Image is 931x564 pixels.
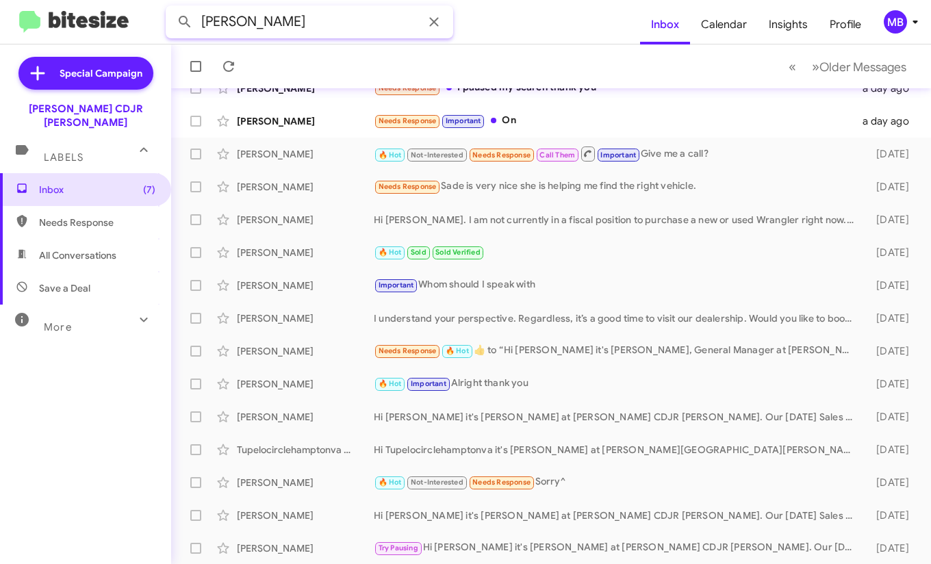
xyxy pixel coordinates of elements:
[379,346,437,355] span: Needs Response
[863,311,921,325] div: [DATE]
[789,58,796,75] span: «
[237,443,374,457] div: Tupelocirclehamptonva [PERSON_NAME]
[39,281,90,295] span: Save a Deal
[411,478,463,487] span: Not-Interested
[863,509,921,522] div: [DATE]
[446,346,469,355] span: 🔥 Hot
[863,344,921,358] div: [DATE]
[237,114,374,128] div: [PERSON_NAME]
[539,151,575,159] span: Call Them
[863,180,921,194] div: [DATE]
[374,145,863,162] div: Give me a call?
[863,147,921,161] div: [DATE]
[863,246,921,259] div: [DATE]
[44,321,72,333] span: More
[804,53,915,81] button: Next
[237,344,374,358] div: [PERSON_NAME]
[863,410,921,424] div: [DATE]
[640,5,690,44] a: Inbox
[411,379,446,388] span: Important
[374,474,863,490] div: Sorry^
[374,509,863,522] div: Hi [PERSON_NAME] it's [PERSON_NAME] at [PERSON_NAME] CDJR [PERSON_NAME]. Our [DATE] Sales Event s...
[863,279,921,292] div: [DATE]
[472,151,531,159] span: Needs Response
[374,343,863,359] div: ​👍​ to “ Hi [PERSON_NAME] it's [PERSON_NAME], General Manager at [PERSON_NAME] CDJR [PERSON_NAME]...
[237,509,374,522] div: [PERSON_NAME]
[812,58,819,75] span: »
[39,248,116,262] span: All Conversations
[143,183,155,196] span: (7)
[18,57,153,90] a: Special Campaign
[39,216,155,229] span: Needs Response
[39,183,155,196] span: Inbox
[379,281,414,290] span: Important
[863,541,921,555] div: [DATE]
[758,5,819,44] a: Insights
[237,377,374,391] div: [PERSON_NAME]
[379,543,418,552] span: Try Pausing
[863,114,921,128] div: a day ago
[166,5,453,38] input: Search
[60,66,142,80] span: Special Campaign
[379,379,402,388] span: 🔥 Hot
[374,311,863,325] div: I understand your perspective. Regardless, it’s a good time to visit our dealership. Would you li...
[411,248,426,257] span: Sold
[237,246,374,259] div: [PERSON_NAME]
[237,410,374,424] div: [PERSON_NAME]
[435,248,481,257] span: Sold Verified
[819,60,906,75] span: Older Messages
[374,443,863,457] div: Hi Tupelocirclehamptonva it's [PERSON_NAME] at [PERSON_NAME][GEOGRAPHIC_DATA][PERSON_NAME]. Our [...
[374,113,863,129] div: On
[237,147,374,161] div: [PERSON_NAME]
[237,476,374,489] div: [PERSON_NAME]
[690,5,758,44] a: Calendar
[379,116,437,125] span: Needs Response
[781,53,915,81] nav: Page navigation example
[44,151,84,164] span: Labels
[237,180,374,194] div: [PERSON_NAME]
[872,10,916,34] button: MB
[863,81,921,95] div: a day ago
[411,151,463,159] span: Not-Interested
[374,213,863,227] div: Hi [PERSON_NAME]. I am not currently in a fiscal position to purchase a new or used Wrangler righ...
[780,53,804,81] button: Previous
[374,179,863,194] div: Sade is very nice she is helping me find the right vehicle.
[863,377,921,391] div: [DATE]
[374,540,863,556] div: Hi [PERSON_NAME] it's [PERSON_NAME] at [PERSON_NAME] CDJR [PERSON_NAME]. Our [DATE] Sales Event s...
[374,277,863,293] div: Whom should I speak with
[237,81,374,95] div: [PERSON_NAME]
[819,5,872,44] a: Profile
[863,443,921,457] div: [DATE]
[863,213,921,227] div: [DATE]
[374,376,863,392] div: Alright thank you
[237,279,374,292] div: [PERSON_NAME]
[863,476,921,489] div: [DATE]
[374,80,863,96] div: I paused my search thank you
[237,311,374,325] div: [PERSON_NAME]
[446,116,481,125] span: Important
[379,248,402,257] span: 🔥 Hot
[472,478,531,487] span: Needs Response
[237,213,374,227] div: [PERSON_NAME]
[600,151,636,159] span: Important
[379,151,402,159] span: 🔥 Hot
[884,10,907,34] div: MB
[237,541,374,555] div: [PERSON_NAME]
[379,478,402,487] span: 🔥 Hot
[379,182,437,191] span: Needs Response
[374,410,863,424] div: Hi [PERSON_NAME] it's [PERSON_NAME] at [PERSON_NAME] CDJR [PERSON_NAME]. Our [DATE] Sales Event s...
